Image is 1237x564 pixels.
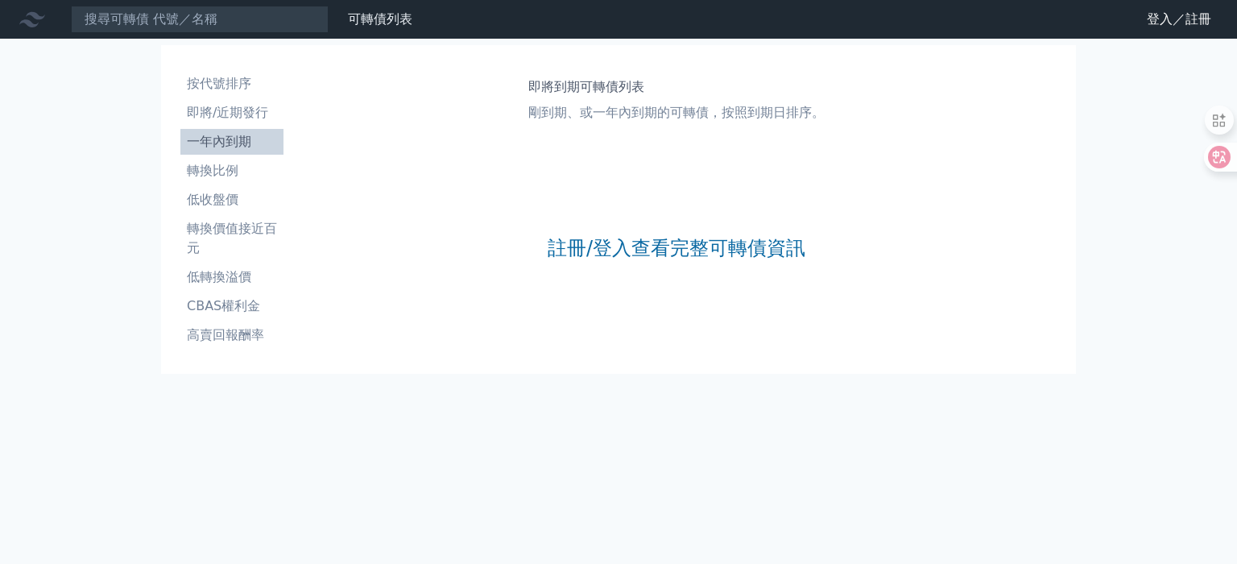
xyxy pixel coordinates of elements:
[180,297,283,316] li: CBAS權利金
[180,71,283,97] a: 按代號排序
[180,74,283,93] li: 按代號排序
[180,100,283,126] a: 即將/近期發行
[180,219,283,258] li: 轉換價值接近百元
[180,216,283,261] a: 轉換價值接近百元
[180,103,283,122] li: 即將/近期發行
[348,11,412,27] a: 可轉債列表
[180,190,283,209] li: 低收盤價
[180,264,283,290] a: 低轉換溢價
[1134,6,1224,32] a: 登入／註冊
[180,267,283,287] li: 低轉換溢價
[548,235,805,261] a: 註冊/登入查看完整可轉債資訊
[180,293,283,319] a: CBAS權利金
[180,158,283,184] a: 轉換比例
[180,322,283,348] a: 高賣回報酬率
[180,326,283,345] li: 高賣回報酬率
[180,187,283,213] a: 低收盤價
[180,129,283,155] a: 一年內到期
[180,161,283,180] li: 轉換比例
[180,132,283,151] li: 一年內到期
[528,77,825,97] h1: 即將到期可轉債列表
[71,6,329,33] input: 搜尋可轉債 代號／名稱
[528,103,825,122] p: 剛到期、或一年內到期的可轉債，按照到期日排序。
